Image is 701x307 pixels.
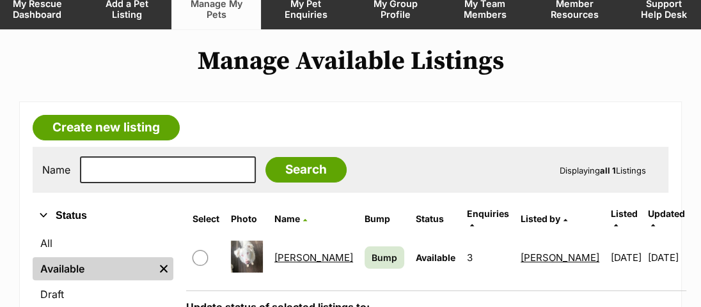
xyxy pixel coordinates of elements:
span: Name [274,213,300,224]
span: Listed [611,208,638,219]
td: [DATE] [648,236,685,280]
strong: all 1 [600,165,616,176]
td: 3 [462,236,514,280]
th: Select [187,204,224,234]
button: Status [33,207,173,224]
td: [DATE] [606,236,647,280]
a: Listed [611,208,638,229]
a: Remove filter [154,257,173,280]
a: [PERSON_NAME] [274,251,353,264]
a: [PERSON_NAME] [521,251,599,264]
th: Photo [226,204,268,234]
span: Displaying Listings [560,165,646,176]
span: Available [416,252,455,263]
label: Name [42,164,70,176]
span: Bump [372,251,397,264]
a: Create new listing [33,115,180,140]
a: Available [33,257,154,280]
a: Bump [365,246,404,269]
a: Enquiries [467,208,509,229]
a: Name [274,213,307,224]
span: Updated [648,208,685,219]
th: Status [411,204,461,234]
span: translation missing: en.admin.listings.index.attributes.enquiries [467,208,509,219]
th: Bump [359,204,409,234]
input: Search [265,157,347,183]
a: Listed by [521,213,567,224]
a: Draft [33,283,173,306]
a: Updated [648,208,685,229]
span: Listed by [521,213,560,224]
a: All [33,232,173,255]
